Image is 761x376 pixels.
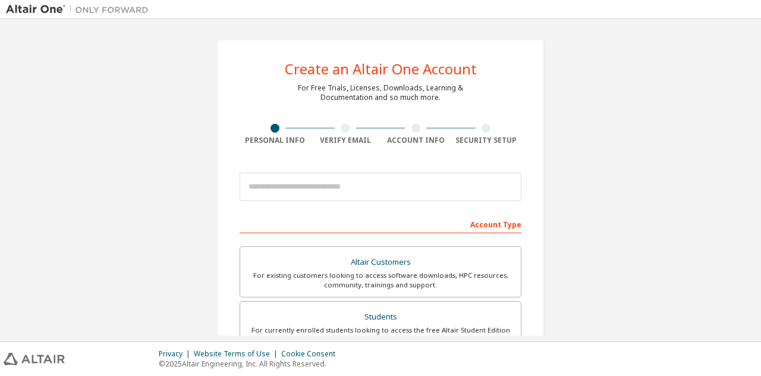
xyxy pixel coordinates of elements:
[281,349,342,359] div: Cookie Consent
[240,136,310,145] div: Personal Info
[194,349,281,359] div: Website Terms of Use
[159,349,194,359] div: Privacy
[6,4,155,15] img: Altair One
[285,62,477,76] div: Create an Altair One Account
[247,271,514,290] div: For existing customers looking to access software downloads, HPC resources, community, trainings ...
[247,254,514,271] div: Altair Customers
[247,325,514,344] div: For currently enrolled students looking to access the free Altair Student Edition bundle and all ...
[159,359,342,369] p: © 2025 Altair Engineering, Inc. All Rights Reserved.
[298,83,463,102] div: For Free Trials, Licenses, Downloads, Learning & Documentation and so much more.
[451,136,522,145] div: Security Setup
[380,136,451,145] div: Account Info
[240,214,521,233] div: Account Type
[247,309,514,325] div: Students
[4,353,65,365] img: altair_logo.svg
[310,136,381,145] div: Verify Email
